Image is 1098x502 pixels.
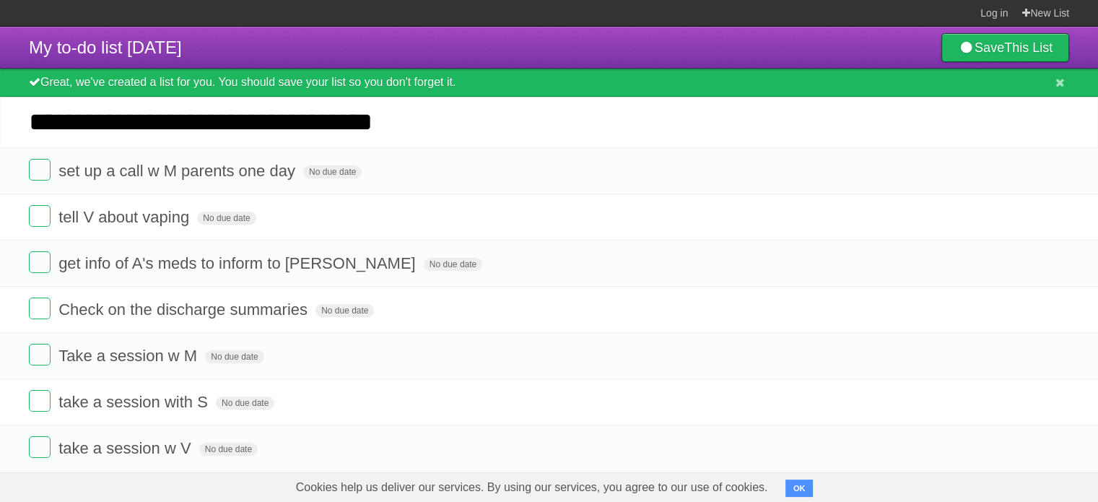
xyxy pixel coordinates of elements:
[29,344,51,365] label: Done
[58,439,194,457] span: take a session w V
[58,254,419,272] span: get info of A's meds to inform to [PERSON_NAME]
[29,159,51,181] label: Done
[58,347,201,365] span: Take a session w M
[197,212,256,225] span: No due date
[282,473,783,502] span: Cookies help us deliver our services. By using our services, you agree to our use of cookies.
[29,205,51,227] label: Done
[58,300,311,319] span: Check on the discharge summaries
[424,258,482,271] span: No due date
[785,480,814,497] button: OK
[199,443,258,456] span: No due date
[941,33,1069,62] a: SaveThis List
[205,350,263,363] span: No due date
[29,436,51,458] label: Done
[1004,40,1053,55] b: This List
[58,393,212,411] span: take a session with S
[29,298,51,319] label: Done
[29,390,51,412] label: Done
[303,165,362,178] span: No due date
[58,208,193,226] span: tell V about vaping
[58,162,299,180] span: set up a call w M parents one day
[216,397,274,410] span: No due date
[29,38,182,57] span: My to-do list [DATE]
[315,304,374,317] span: No due date
[29,251,51,273] label: Done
